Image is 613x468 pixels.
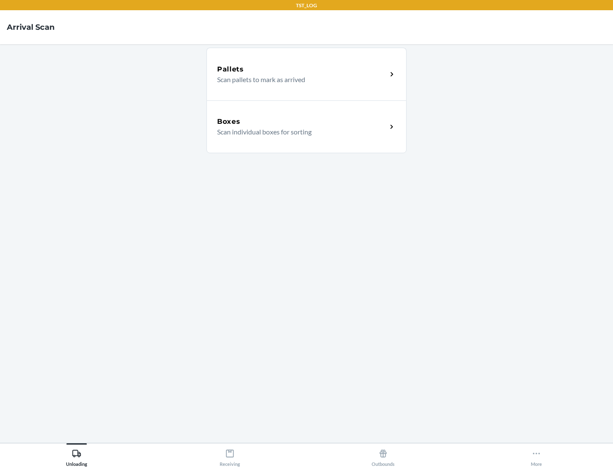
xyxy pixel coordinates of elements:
h5: Boxes [217,117,241,127]
div: Unloading [66,445,87,467]
h5: Pallets [217,64,244,74]
h4: Arrival Scan [7,22,54,33]
div: Outbounds [372,445,395,467]
div: More [531,445,542,467]
p: Scan pallets to mark as arrived [217,74,380,85]
button: Receiving [153,443,306,467]
p: Scan individual boxes for sorting [217,127,380,137]
a: PalletsScan pallets to mark as arrived [206,48,407,100]
p: TST_LOG [296,2,317,9]
a: BoxesScan individual boxes for sorting [206,100,407,153]
button: Outbounds [306,443,460,467]
div: Receiving [220,445,240,467]
button: More [460,443,613,467]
